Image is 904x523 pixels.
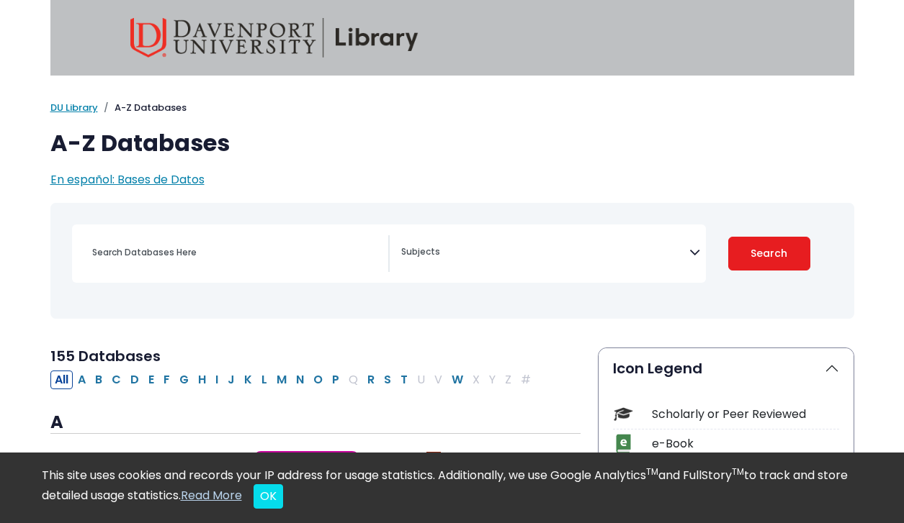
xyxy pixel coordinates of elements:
[50,101,854,115] nav: breadcrumb
[107,370,125,389] button: Filter Results C
[50,449,238,467] a: Academic Search Complete
[328,370,344,389] button: Filter Results P
[50,101,98,114] a: DU Library
[652,435,839,452] div: e-Book
[652,406,839,423] div: Scholarly or Peer Reviewed
[50,412,581,434] h3: A
[646,465,658,478] sup: TM
[396,370,412,389] button: Filter Results T
[130,18,419,58] img: Davenport University Library
[42,467,863,509] div: This site uses cookies and records your IP address for usage statistics. Additionally, we use Goo...
[50,129,854,157] h1: A-Z Databases
[272,370,291,389] button: Filter Results M
[194,370,210,389] button: Filter Results H
[614,404,633,424] img: Icon Scholarly or Peer Reviewed
[253,451,360,468] span: Good Starting Point
[50,203,854,319] nav: Search filters
[401,247,689,259] textarea: Search
[126,370,143,389] button: Filter Results D
[240,370,256,389] button: Filter Results K
[309,370,327,389] button: Filter Results O
[257,370,272,389] button: Filter Results L
[50,370,537,387] div: Alpha-list to filter by first letter of database name
[159,370,174,389] button: Filter Results F
[175,370,193,389] button: Filter Results G
[254,484,283,509] button: Close
[614,434,633,453] img: Icon e-Book
[84,242,388,263] input: Search database by title or keyword
[447,370,467,389] button: Filter Results W
[50,370,73,389] button: All
[599,348,854,388] button: Icon Legend
[73,370,90,389] button: Filter Results A
[211,370,223,389] button: Filter Results I
[50,346,161,366] span: 155 Databases
[98,101,187,115] li: A-Z Databases
[728,237,810,270] button: Submit for Search Results
[181,487,242,504] a: Read More
[292,370,308,389] button: Filter Results N
[363,370,379,389] button: Filter Results R
[223,370,239,389] button: Filter Results J
[380,370,395,389] button: Filter Results S
[91,370,107,389] button: Filter Results B
[732,465,744,478] sup: TM
[144,370,158,389] button: Filter Results E
[50,171,205,188] a: En español: Bases de Datos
